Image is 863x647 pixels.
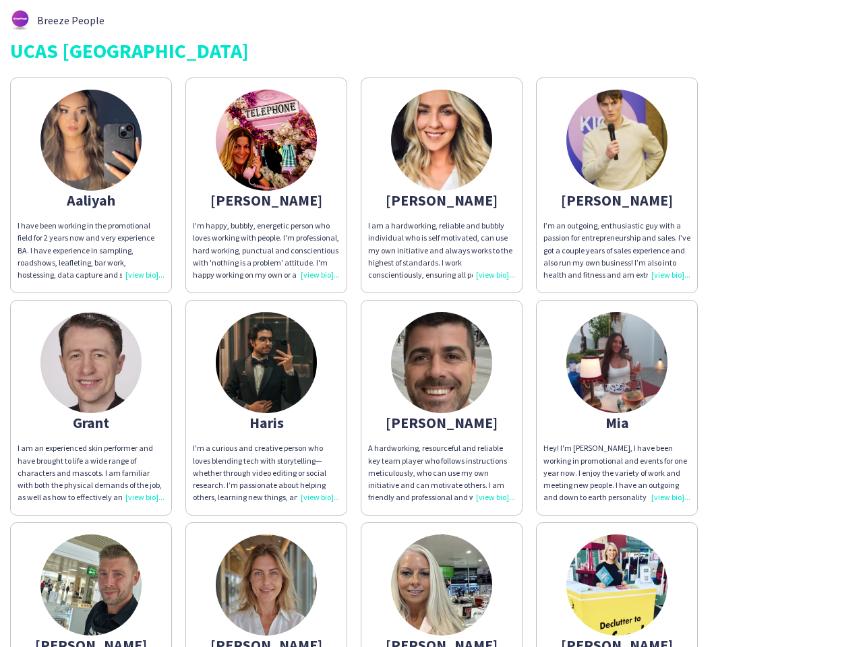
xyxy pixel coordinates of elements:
div: Mia [543,417,690,429]
div: A hardworking, resourceful and reliable key team player who follows instructions meticulously, wh... [368,442,515,503]
img: thumb-650b1ccf5005c.jpeg [391,312,492,413]
img: thumb-66bb497bcca7d.png [40,90,142,191]
img: thumb-6508c81e37d10.jpeg [391,534,492,636]
img: thumb-8a6ee132-4208-4da4-8a17-9d117ae6aeb4.jpg [40,534,142,636]
div: I am an experienced skin performer and have brought to life a wide range of characters and mascot... [18,442,165,503]
img: thumb-5e20f829b7417.jpeg [566,534,667,636]
div: I'm happy, bubbly, energetic person who loves working with people. I'm professional, hard working... [193,220,340,281]
div: [PERSON_NAME] [543,194,690,206]
img: thumb-6876214c066c1.jpeg [566,312,667,413]
img: thumb-62876bd588459.png [10,10,30,30]
div: Aaliyah [18,194,165,206]
span: Hey! I'm [PERSON_NAME], I have been working in promotional and events for one year now. I enjoy t... [543,443,687,526]
img: thumb-67e15f334e839.jpeg [566,90,667,191]
div: UCAS [GEOGRAPHIC_DATA] [10,40,853,61]
div: I am a hardworking, reliable and bubbly individual who is self motivated, can use my own initiati... [368,220,515,281]
div: [PERSON_NAME] [193,194,340,206]
div: Haris [193,417,340,429]
div: I’m an outgoing, enthusiastic guy with a passion for entrepreneurship and sales. I’ve got a coupl... [543,220,690,281]
div: Grant [18,417,165,429]
div: [PERSON_NAME] [368,417,515,429]
img: thumb-61d64ebfaa69f.jpg [40,312,142,413]
div: [PERSON_NAME] [368,194,515,206]
img: thumb-52fb83d5-674e-45a7-a0a0-37badb516e8e.jpg [216,90,317,191]
div: I have been working in the promotional field for 2 years now and very experience BA. I have exper... [18,220,165,281]
span: Breeze People [37,14,105,26]
div: I'm a curious and creative person who loves blending tech with storytelling—whether through video... [193,442,340,503]
img: thumb-67f0e1e94923f.jpg [216,312,317,413]
img: thumb-32178385-b85a-4472-947c-8fd21921e651.jpg [391,90,492,191]
img: thumb-934fc933-7b39-4d7f-9a17-4f4ee567e01e.jpg [216,534,317,636]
